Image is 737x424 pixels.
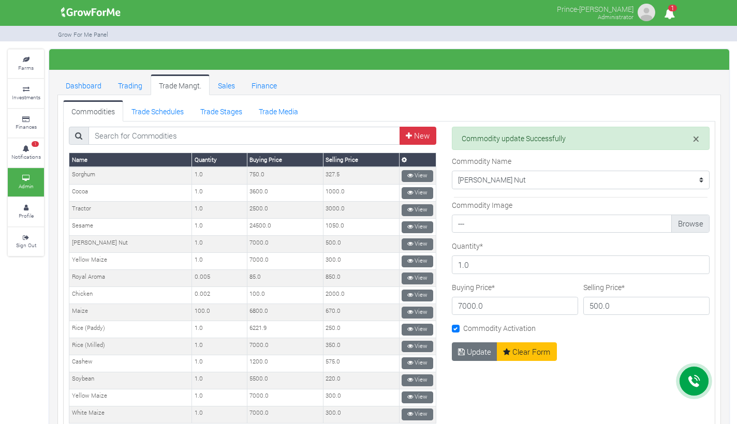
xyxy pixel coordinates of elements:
[192,406,247,423] td: 1.0
[247,389,323,406] td: 7000.0
[192,253,247,270] td: 1.0
[693,133,699,145] button: Close
[69,406,192,423] td: White Maize
[192,236,247,253] td: 1.0
[247,270,323,287] td: 85.0
[8,50,44,78] a: Farms
[69,153,192,167] th: Name
[192,338,247,355] td: 1.0
[247,338,323,355] td: 7000.0
[402,238,433,250] a: View
[402,357,433,369] a: View
[247,153,323,167] th: Buying Price
[151,74,210,95] a: Trade Mangt.
[247,202,323,219] td: 2500.0
[247,219,323,236] td: 24500.0
[323,253,399,270] td: 300.0
[402,170,433,182] a: View
[452,200,512,210] label: Commodity Image
[32,141,39,147] span: 1
[452,240,483,251] label: Quantity
[247,167,323,184] td: 750.0
[123,100,192,121] a: Trade Schedules
[192,321,247,338] td: 1.0
[8,198,44,226] a: Profile
[598,13,633,21] small: Administrator
[323,153,399,167] th: Selling Price
[402,374,433,386] a: View
[402,408,433,420] a: View
[192,304,247,321] td: 100.0
[323,406,399,423] td: 300.0
[323,185,399,202] td: 1000.0
[16,123,37,130] small: Finances
[192,153,247,167] th: Quantity
[69,167,192,184] td: Sorghum
[69,338,192,355] td: Rice (Milled)
[323,167,399,184] td: 327.5
[192,100,250,121] a: Trade Stages
[247,355,323,372] td: 1200.0
[69,236,192,253] td: [PERSON_NAME] Nut
[402,290,433,301] a: View
[402,272,433,284] a: View
[247,253,323,270] td: 7000.0
[659,10,680,20] a: 1
[402,307,433,319] a: View
[659,2,680,25] i: Notifications
[402,187,433,199] a: View
[463,323,536,334] label: Commodity Activation
[192,185,247,202] td: 1.0
[192,167,247,184] td: 1.0
[192,355,247,372] td: 1.0
[402,341,433,353] a: View
[452,215,710,233] label: ---
[69,287,192,304] td: Chicken
[402,255,433,267] a: View
[16,241,36,249] small: Sign Out
[12,94,40,101] small: Investments
[69,219,192,236] td: Sesame
[89,127,401,145] input: Search for Commodities
[57,74,110,95] a: Dashboard
[250,100,306,121] a: Trade Media
[402,221,433,233] a: View
[247,185,323,202] td: 3600.0
[402,324,433,336] a: View
[192,270,247,287] td: 0.005
[69,185,192,202] td: Cocoa
[69,202,192,219] td: Tractor
[323,372,399,389] td: 220.0
[247,406,323,423] td: 7000.0
[69,253,192,270] td: Yellow Maize
[19,212,34,219] small: Profile
[69,304,192,321] td: Maize
[8,79,44,108] a: Investments
[192,219,247,236] td: 1.0
[323,389,399,406] td: 300.0
[69,270,192,287] td: Royal Aroma
[323,236,399,253] td: 500.0
[69,389,192,406] td: Yellow Maize
[8,139,44,167] a: 1 Notifications
[58,31,108,38] small: Grow For Me Panel
[19,183,34,190] small: Admin
[247,287,323,304] td: 100.0
[57,2,124,23] img: growforme image
[323,304,399,321] td: 670.0
[247,236,323,253] td: 7000.0
[323,338,399,355] td: 350.0
[247,304,323,321] td: 6800.0
[452,342,498,361] button: Update
[323,287,399,304] td: 2000.0
[18,64,34,71] small: Farms
[323,270,399,287] td: 850.0
[636,2,657,23] img: growforme image
[583,282,625,293] label: Selling Price
[402,204,433,216] a: View
[63,100,123,121] a: Commodities
[69,321,192,338] td: Rice (Paddy)
[8,228,44,256] a: Sign Out
[192,372,247,389] td: 1.0
[693,131,699,146] span: ×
